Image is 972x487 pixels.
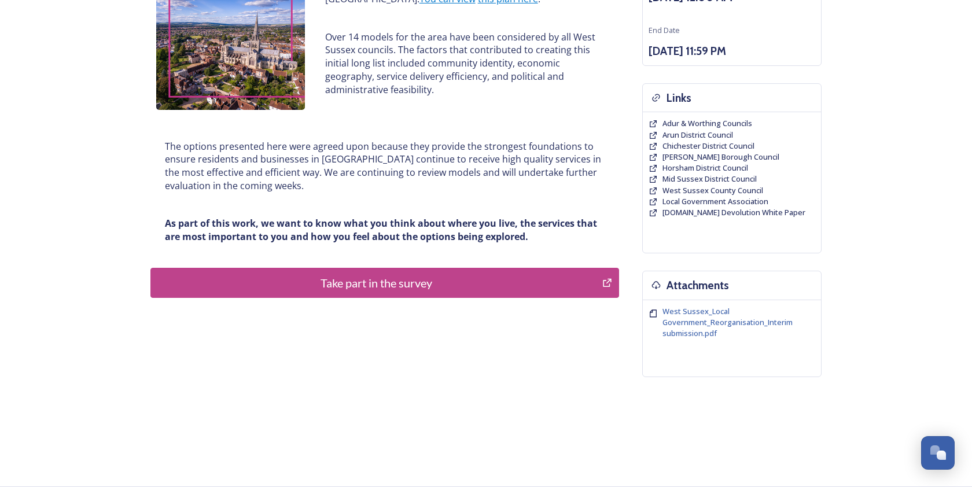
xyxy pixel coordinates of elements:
h3: Links [667,90,691,106]
button: Take part in the survey [150,268,619,298]
p: The options presented here were agreed upon because they provide the strongest foundations to ens... [165,140,605,193]
h3: [DATE] 11:59 PM [649,43,815,60]
span: Chichester District Council [662,141,754,151]
span: West Sussex_Local Government_Reorganisation_Interim submission.pdf [662,306,793,338]
a: Arun District Council [662,130,733,141]
a: Mid Sussex District Council [662,174,757,185]
span: Adur & Worthing Councils [662,118,752,128]
h3: Attachments [667,277,729,294]
p: Over 14 models for the area have been considered by all West Sussex councils. The factors that co... [325,31,605,97]
span: Arun District Council [662,130,733,140]
span: End Date [649,25,680,35]
a: West Sussex County Council [662,185,763,196]
button: Open Chat [921,436,955,470]
strong: As part of this work, we want to know what you think about where you live, the services that are ... [165,217,599,243]
div: Take part in the survey [157,274,596,292]
a: [DOMAIN_NAME] Devolution White Paper [662,207,805,218]
span: Horsham District Council [662,163,748,173]
span: Mid Sussex District Council [662,174,757,184]
a: Chichester District Council [662,141,754,152]
a: Horsham District Council [662,163,748,174]
a: [PERSON_NAME] Borough Council [662,152,779,163]
span: [PERSON_NAME] Borough Council [662,152,779,162]
a: Local Government Association [662,196,768,207]
a: Adur & Worthing Councils [662,118,752,129]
